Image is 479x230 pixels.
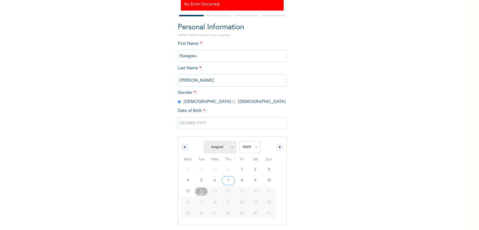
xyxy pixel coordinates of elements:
button: 10 [262,175,275,186]
span: 29 [240,208,244,219]
span: 9 [254,175,256,186]
button: 19 [195,197,208,208]
button: 24 [262,197,275,208]
span: 17 [267,186,271,197]
span: 15 [240,186,244,197]
span: 11 [186,186,190,197]
button: 8 [235,175,249,186]
span: 22 [240,197,244,208]
span: 19 [200,197,203,208]
button: 7 [222,175,235,186]
h2: Personal Information [178,22,287,33]
span: Tue [195,155,208,164]
button: 29 [235,208,249,219]
span: 5 [200,175,202,186]
p: NOTE: Fields marked (*) are required [178,33,287,38]
span: 13 [213,186,217,197]
span: 28 [226,208,230,219]
button: 13 [208,186,222,197]
button: 5 [195,175,208,186]
span: Gender : [DEMOGRAPHIC_DATA] [DEMOGRAPHIC_DATA] [178,90,285,104]
span: 16 [253,186,257,197]
span: 12 [199,186,204,197]
span: 30 [253,208,257,219]
button: 15 [235,186,249,197]
button: 31 [262,208,275,219]
span: 10 [267,175,271,186]
span: Mon [181,155,195,164]
span: 24 [267,197,271,208]
button: 12 [195,186,208,197]
button: 11 [181,186,195,197]
button: 22 [235,197,249,208]
button: 27 [208,208,222,219]
h3: An Error Occurred [184,1,281,8]
input: Enter your last name [178,74,287,87]
span: Sun [262,155,275,164]
span: 20 [213,197,217,208]
span: 23 [253,197,257,208]
span: 8 [241,175,243,186]
span: Sat [249,155,262,164]
span: Wed [208,155,222,164]
span: 7 [227,175,229,186]
button: 14 [222,186,235,197]
span: 18 [186,197,190,208]
button: 30 [249,208,262,219]
span: 27 [213,208,217,219]
span: 4 [187,175,189,186]
span: 25 [186,208,190,219]
span: 14 [226,186,230,197]
span: First Name : [178,41,287,58]
span: Thu [222,155,235,164]
span: 1 [241,164,243,175]
button: 18 [181,197,195,208]
button: 25 [181,208,195,219]
button: 9 [249,175,262,186]
span: Last Name : [178,66,287,83]
span: Date of Birth : [178,108,206,114]
button: 21 [222,197,235,208]
input: DD-MM-YYYY [178,117,287,129]
span: 6 [214,175,216,186]
button: 23 [249,197,262,208]
button: 1 [235,164,249,175]
span: Fri [235,155,249,164]
span: 21 [226,197,230,208]
button: 16 [249,186,262,197]
button: 17 [262,186,275,197]
input: Enter your first name [178,50,287,62]
button: 26 [195,208,208,219]
button: 28 [222,208,235,219]
span: 31 [267,208,271,219]
button: 4 [181,175,195,186]
span: 3 [268,164,270,175]
span: 2 [254,164,256,175]
span: 26 [200,208,203,219]
button: 3 [262,164,275,175]
button: 2 [249,164,262,175]
button: 20 [208,197,222,208]
button: 6 [208,175,222,186]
